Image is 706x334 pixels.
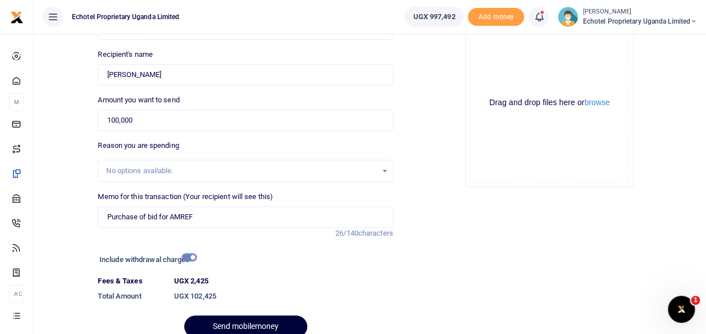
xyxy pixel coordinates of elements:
[470,97,628,108] div: Drag and drop files here or
[582,7,697,17] small: [PERSON_NAME]
[413,11,455,22] span: UGX 997,492
[691,296,700,305] span: 1
[174,276,208,287] label: UGX 2,425
[98,64,393,85] input: MTN & Airtel numbers are validated
[584,98,609,106] button: browse
[98,49,153,60] label: Recipient's name
[98,292,165,301] h6: Total Amount
[668,296,695,323] iframe: Intercom live chat
[335,229,358,237] span: 26/140
[582,16,697,26] span: Echotel Proprietary Uganda Limited
[404,7,463,27] a: UGX 997,492
[9,93,24,111] li: M
[10,11,24,24] img: logo-small
[99,255,192,264] h6: Include withdrawal charges
[98,110,393,131] input: UGX
[468,8,524,26] li: Toup your wallet
[98,94,179,106] label: Amount you want to send
[98,206,393,228] input: Enter extra information
[468,12,524,20] a: Add money
[106,165,376,177] div: No options available.
[9,285,24,303] li: Ac
[93,276,169,287] dt: Fees & Taxes
[358,229,393,237] span: characters
[98,140,179,151] label: Reason you are spending
[465,19,634,187] div: File Uploader
[10,12,24,21] a: logo-small logo-large logo-large
[468,8,524,26] span: Add money
[558,7,578,27] img: profile-user
[558,7,697,27] a: profile-user [PERSON_NAME] Echotel Proprietary Uganda Limited
[98,191,273,202] label: Memo for this transaction (Your recipient will see this)
[67,12,184,22] span: Echotel Proprietary Uganda Limited
[174,292,393,301] h6: UGX 102,425
[400,7,468,27] li: Wallet ballance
